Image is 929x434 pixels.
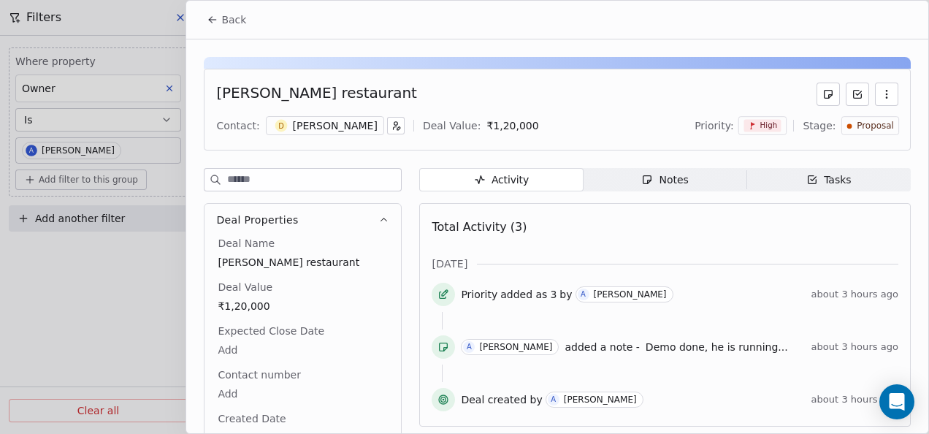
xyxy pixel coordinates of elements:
[432,220,527,234] span: Total Activity (3)
[215,411,288,426] span: Created Date
[204,204,401,236] button: Deal Properties
[275,120,287,132] span: D
[646,338,788,356] a: Demo done, he is running...
[646,341,788,353] span: Demo done, he is running...
[461,287,497,302] span: Priority
[879,384,914,419] div: Open Intercom Messenger
[581,289,586,300] div: A
[215,324,327,338] span: Expected Close Date
[221,12,246,27] span: Back
[293,118,378,133] div: [PERSON_NAME]
[479,342,552,352] div: [PERSON_NAME]
[803,118,836,133] span: Stage:
[806,172,852,188] div: Tasks
[218,255,388,270] span: [PERSON_NAME] restaurant
[461,392,542,407] span: Deal created by
[215,280,275,294] span: Deal Value
[811,289,898,300] span: about 3 hours ago
[811,394,898,406] span: about 3 hours ago
[550,287,557,302] span: 3
[594,289,667,300] div: [PERSON_NAME]
[551,394,556,406] div: A
[564,395,637,405] div: [PERSON_NAME]
[467,341,472,353] div: A
[215,236,278,251] span: Deal Name
[559,287,572,302] span: by
[218,343,388,357] span: Add
[215,368,304,382] span: Contact number
[695,118,734,133] span: Priority:
[198,7,255,33] button: Back
[218,299,388,313] span: ₹1,20,000
[218,387,388,401] span: Add
[565,340,639,354] span: added a note -
[641,172,688,188] div: Notes
[486,120,538,132] span: ₹ 1,20,000
[811,341,898,353] span: about 3 hours ago
[216,213,298,227] span: Deal Properties
[857,120,894,132] span: Proposal
[760,121,777,131] span: High
[432,256,467,271] span: [DATE]
[216,83,416,106] div: [PERSON_NAME] restaurant
[216,118,259,133] div: Contact:
[423,118,481,133] div: Deal Value:
[500,287,547,302] span: added as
